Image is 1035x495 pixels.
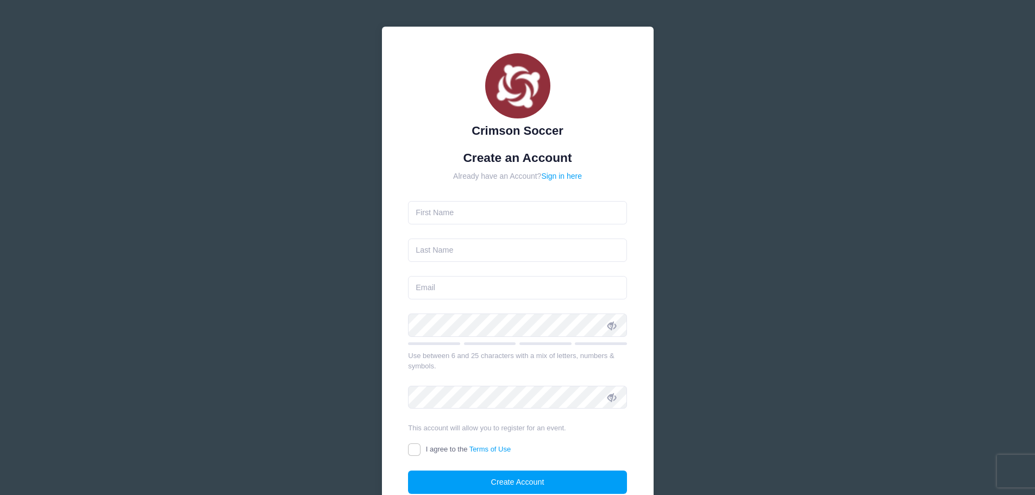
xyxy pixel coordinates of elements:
div: Already have an Account? [408,171,627,182]
a: Terms of Use [469,445,511,453]
input: First Name [408,201,627,224]
img: Crimson Soccer [485,53,550,118]
input: I agree to theTerms of Use [408,443,421,456]
div: This account will allow you to register for an event. [408,423,627,434]
div: Use between 6 and 25 characters with a mix of letters, numbers & symbols. [408,350,627,372]
input: Last Name [408,239,627,262]
div: Crimson Soccer [408,122,627,140]
button: Create Account [408,471,627,494]
span: I agree to the [426,445,511,453]
input: Email [408,276,627,299]
a: Sign in here [541,172,582,180]
h1: Create an Account [408,151,627,165]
